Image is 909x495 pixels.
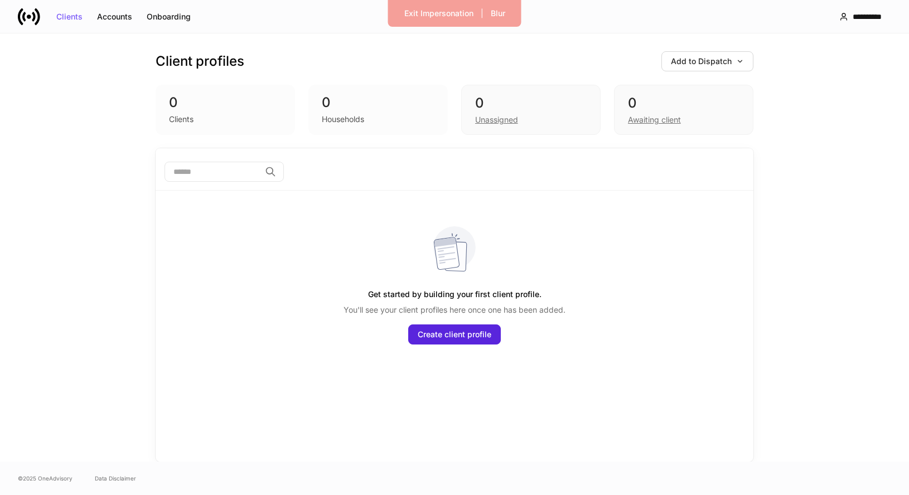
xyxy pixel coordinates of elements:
button: Create client profile [408,324,501,344]
div: Exit Impersonation [404,9,473,17]
button: Blur [483,4,512,22]
a: Data Disclaimer [95,474,136,483]
div: Households [322,114,364,125]
div: 0 [322,94,434,111]
div: 0Unassigned [461,85,601,135]
div: Unassigned [475,114,518,125]
div: Onboarding [147,13,191,21]
div: Blur [491,9,505,17]
button: Exit Impersonation [397,4,481,22]
div: Clients [169,114,194,125]
p: You'll see your client profiles here once one has been added. [344,304,565,316]
div: Clients [56,13,83,21]
span: © 2025 OneAdvisory [18,474,72,483]
div: Create client profile [418,331,491,338]
div: Awaiting client [628,114,681,125]
div: 0 [169,94,282,111]
div: Add to Dispatch [671,57,744,65]
button: Add to Dispatch [661,51,753,71]
div: 0 [475,94,587,112]
div: Accounts [97,13,132,21]
button: Clients [49,8,90,26]
h3: Client profiles [156,52,244,70]
div: 0Awaiting client [614,85,753,135]
button: Onboarding [139,8,198,26]
button: Accounts [90,8,139,26]
h5: Get started by building your first client profile. [368,284,541,304]
div: 0 [628,94,739,112]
